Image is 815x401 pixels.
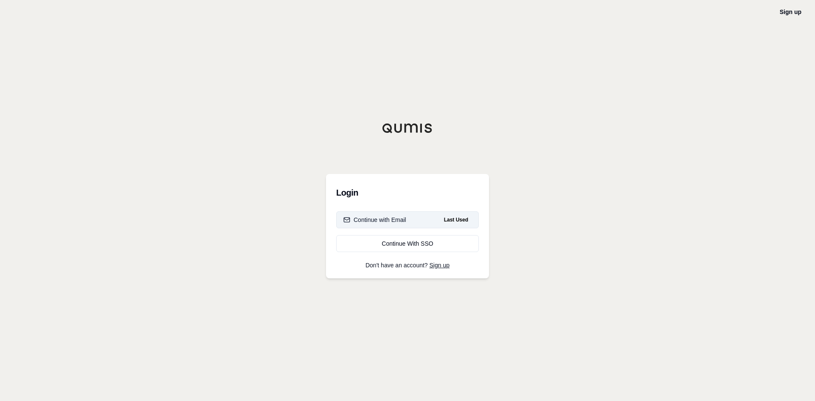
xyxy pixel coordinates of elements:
[430,262,450,269] a: Sign up
[336,211,479,228] button: Continue with EmailLast Used
[336,235,479,252] a: Continue With SSO
[336,262,479,268] p: Don't have an account?
[336,184,479,201] h3: Login
[382,123,433,133] img: Qumis
[343,216,406,224] div: Continue with Email
[441,215,472,225] span: Last Used
[780,8,801,15] a: Sign up
[343,239,472,248] div: Continue With SSO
